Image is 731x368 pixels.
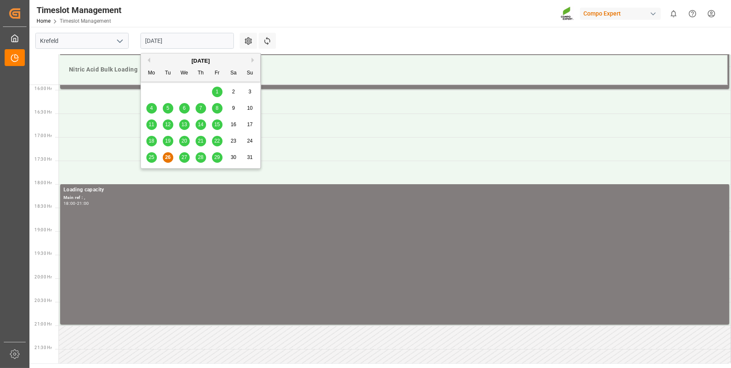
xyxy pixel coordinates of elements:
[163,68,173,79] div: Tu
[35,33,129,49] input: Type to search/select
[179,119,190,130] div: Choose Wednesday, August 13th, 2025
[181,154,187,160] span: 27
[580,8,661,20] div: Compo Expert
[148,154,154,160] span: 25
[196,119,206,130] div: Choose Thursday, August 14th, 2025
[34,157,52,161] span: 17:30 Hr
[141,57,260,65] div: [DATE]
[198,154,203,160] span: 28
[76,201,77,205] div: -
[165,154,170,160] span: 26
[146,68,157,79] div: Mo
[179,136,190,146] div: Choose Wednesday, August 20th, 2025
[245,136,255,146] div: Choose Sunday, August 24th, 2025
[113,34,126,48] button: open menu
[163,119,173,130] div: Choose Tuesday, August 12th, 2025
[163,152,173,163] div: Choose Tuesday, August 26th, 2025
[196,152,206,163] div: Choose Thursday, August 28th, 2025
[199,105,202,111] span: 7
[34,86,52,91] span: 16:00 Hr
[34,251,52,256] span: 19:30 Hr
[34,180,52,185] span: 18:00 Hr
[212,87,222,97] div: Choose Friday, August 1st, 2025
[228,136,239,146] div: Choose Saturday, August 23rd, 2025
[212,103,222,114] div: Choose Friday, August 8th, 2025
[37,4,122,16] div: Timeslot Management
[228,87,239,97] div: Choose Saturday, August 2nd, 2025
[140,33,234,49] input: DD.MM.YYYY
[37,18,50,24] a: Home
[77,201,89,205] div: 21:00
[214,122,220,127] span: 15
[216,105,219,111] span: 8
[232,105,235,111] span: 9
[214,154,220,160] span: 29
[228,68,239,79] div: Sa
[196,103,206,114] div: Choose Thursday, August 7th, 2025
[247,122,252,127] span: 17
[34,345,52,350] span: 21:30 Hr
[179,103,190,114] div: Choose Wednesday, August 6th, 2025
[196,136,206,146] div: Choose Thursday, August 21st, 2025
[683,4,702,23] button: Help Center
[228,152,239,163] div: Choose Saturday, August 30th, 2025
[245,87,255,97] div: Choose Sunday, August 3rd, 2025
[247,154,252,160] span: 31
[167,105,170,111] span: 5
[64,194,726,201] div: Main ref : ,
[181,138,187,144] span: 20
[148,122,154,127] span: 11
[34,298,52,303] span: 20:30 Hr
[34,322,52,326] span: 21:00 Hr
[66,62,720,77] div: Nitric Acid Bulk Loading
[245,103,255,114] div: Choose Sunday, August 10th, 2025
[245,119,255,130] div: Choose Sunday, August 17th, 2025
[247,105,252,111] span: 10
[34,133,52,138] span: 17:00 Hr
[247,138,252,144] span: 24
[64,186,726,194] div: Loading capacity
[212,68,222,79] div: Fr
[150,105,153,111] span: 4
[212,136,222,146] div: Choose Friday, August 22nd, 2025
[212,152,222,163] div: Choose Friday, August 29th, 2025
[179,152,190,163] div: Choose Wednesday, August 27th, 2025
[196,68,206,79] div: Th
[148,138,154,144] span: 18
[163,103,173,114] div: Choose Tuesday, August 5th, 2025
[165,122,170,127] span: 12
[230,138,236,144] span: 23
[230,154,236,160] span: 30
[228,119,239,130] div: Choose Saturday, August 16th, 2025
[228,103,239,114] div: Choose Saturday, August 9th, 2025
[561,6,574,21] img: Screenshot%202023-09-29%20at%2010.02.21.png_1712312052.png
[216,89,219,95] span: 1
[181,122,187,127] span: 13
[252,58,257,63] button: Next Month
[64,201,76,205] div: 18:00
[212,119,222,130] div: Choose Friday, August 15th, 2025
[580,5,664,21] button: Compo Expert
[143,84,258,166] div: month 2025-08
[145,58,150,63] button: Previous Month
[179,68,190,79] div: We
[163,136,173,146] div: Choose Tuesday, August 19th, 2025
[34,275,52,279] span: 20:00 Hr
[245,152,255,163] div: Choose Sunday, August 31st, 2025
[198,122,203,127] span: 14
[146,136,157,146] div: Choose Monday, August 18th, 2025
[146,119,157,130] div: Choose Monday, August 11th, 2025
[230,122,236,127] span: 16
[245,68,255,79] div: Su
[146,103,157,114] div: Choose Monday, August 4th, 2025
[198,138,203,144] span: 21
[664,4,683,23] button: show 0 new notifications
[34,110,52,114] span: 16:30 Hr
[34,204,52,209] span: 18:30 Hr
[232,89,235,95] span: 2
[249,89,252,95] span: 3
[146,152,157,163] div: Choose Monday, August 25th, 2025
[214,138,220,144] span: 22
[183,105,186,111] span: 6
[165,138,170,144] span: 19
